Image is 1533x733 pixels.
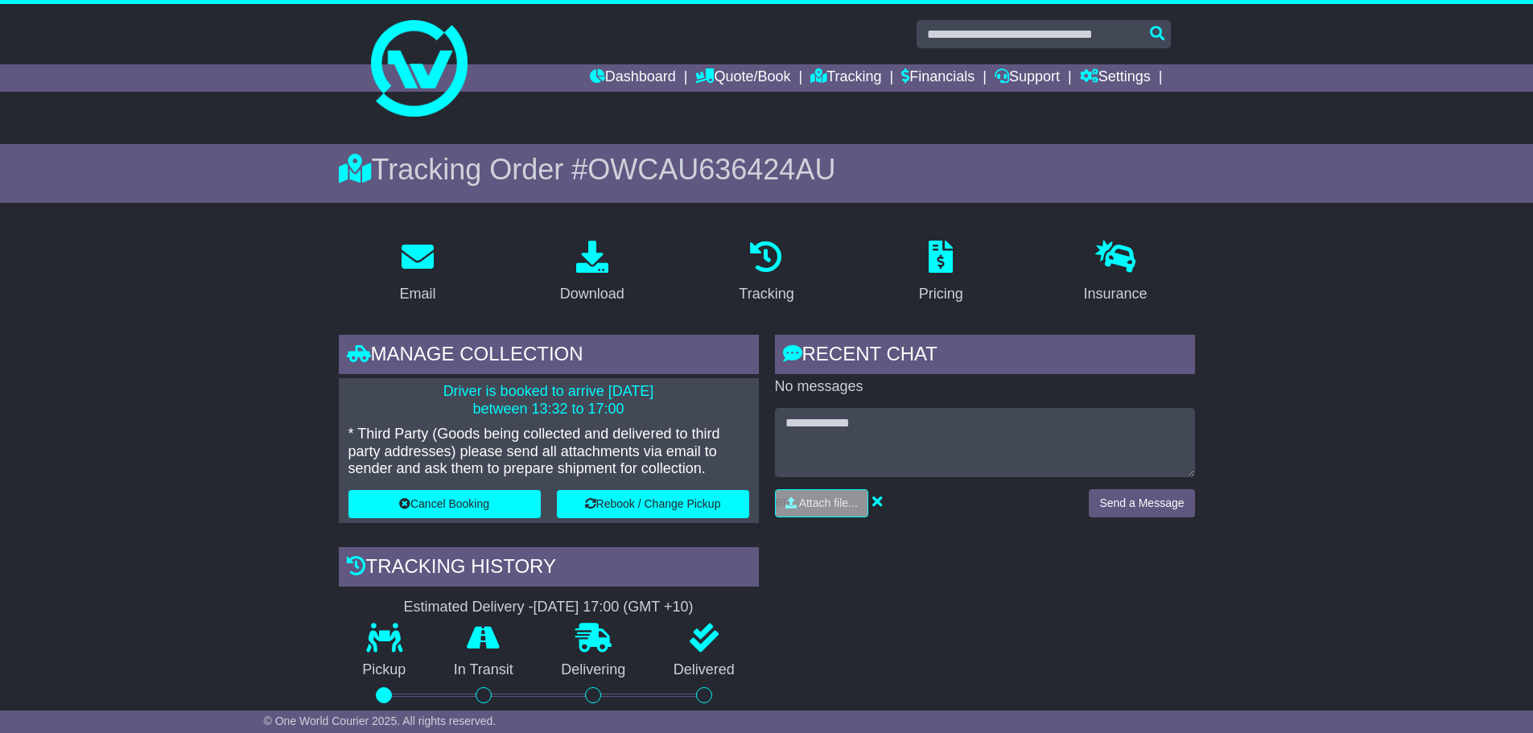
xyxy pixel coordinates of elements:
[348,490,541,518] button: Cancel Booking
[389,235,446,311] a: Email
[550,235,635,311] a: Download
[909,235,974,311] a: Pricing
[1074,235,1158,311] a: Insurance
[1080,64,1151,92] a: Settings
[339,335,759,378] div: Manage collection
[430,661,538,679] p: In Transit
[264,714,497,727] span: © One World Courier 2025. All rights reserved.
[557,490,749,518] button: Rebook / Change Pickup
[339,599,759,616] div: Estimated Delivery -
[1089,489,1194,517] button: Send a Message
[590,64,676,92] a: Dashboard
[587,153,835,186] span: OWCAU636424AU
[649,661,759,679] p: Delivered
[739,283,793,305] div: Tracking
[995,64,1060,92] a: Support
[695,64,790,92] a: Quote/Book
[560,283,624,305] div: Download
[810,64,881,92] a: Tracking
[1084,283,1148,305] div: Insurance
[728,235,804,311] a: Tracking
[775,335,1195,378] div: RECENT CHAT
[399,283,435,305] div: Email
[919,283,963,305] div: Pricing
[348,383,749,418] p: Driver is booked to arrive [DATE] between 13:32 to 17:00
[348,426,749,478] p: * Third Party (Goods being collected and delivered to third party addresses) please send all atta...
[538,661,650,679] p: Delivering
[339,547,759,591] div: Tracking history
[339,661,431,679] p: Pickup
[534,599,694,616] div: [DATE] 17:00 (GMT +10)
[775,378,1195,396] p: No messages
[339,152,1195,187] div: Tracking Order #
[901,64,975,92] a: Financials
